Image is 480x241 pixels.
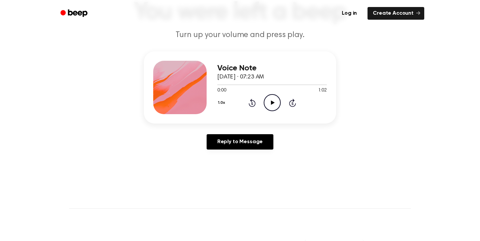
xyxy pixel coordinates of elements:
span: 0:00 [217,87,226,94]
a: Reply to Message [207,134,273,150]
span: [DATE] · 07:23 AM [217,74,264,80]
button: 1.0x [217,97,227,108]
a: Log in [335,6,364,21]
span: 1:02 [318,87,327,94]
h3: Voice Note [217,64,327,73]
a: Create Account [368,7,424,20]
p: Turn up your volume and press play. [112,30,368,41]
a: Beep [56,7,93,20]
